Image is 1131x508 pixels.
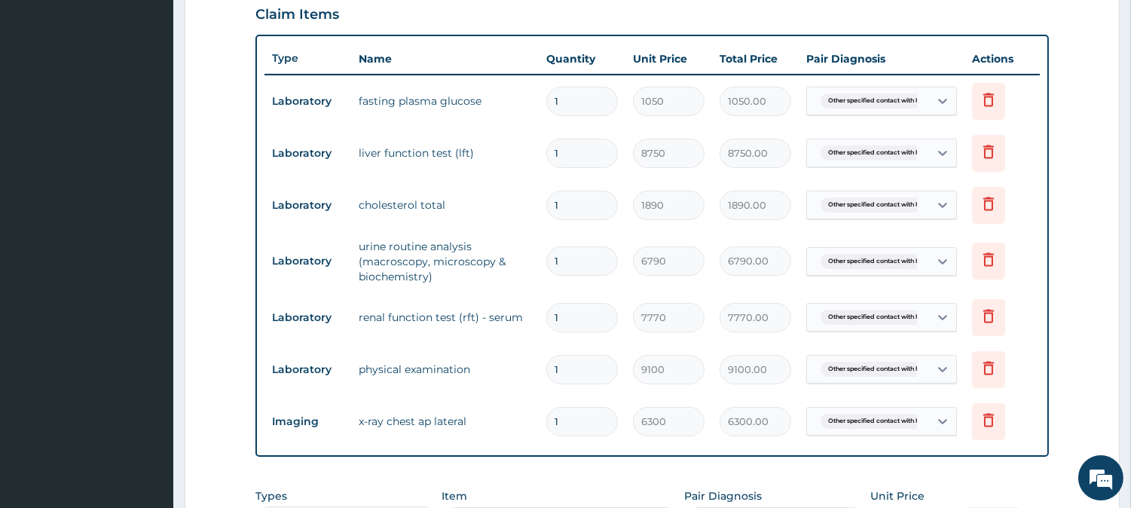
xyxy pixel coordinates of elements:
[351,138,539,168] td: liver function test (lft)
[264,87,351,115] td: Laboratory
[264,139,351,167] td: Laboratory
[264,408,351,436] td: Imaging
[351,406,539,436] td: x-ray chest ap lateral
[821,414,931,429] span: Other specified contact with h...
[351,231,539,292] td: urine routine analysis (macroscopy, microscopy & biochemistry)
[264,304,351,332] td: Laboratory
[264,191,351,219] td: Laboratory
[264,44,351,72] th: Type
[539,44,625,74] th: Quantity
[351,44,539,74] th: Name
[87,156,208,308] span: We're online!
[351,354,539,384] td: physical examination
[78,84,253,104] div: Chat with us now
[351,190,539,220] td: cholesterol total
[255,7,339,23] h3: Claim Items
[712,44,799,74] th: Total Price
[799,44,964,74] th: Pair Diagnosis
[821,197,931,213] span: Other specified contact with h...
[821,362,931,377] span: Other specified contact with h...
[821,310,931,325] span: Other specified contact with h...
[264,247,351,275] td: Laboratory
[684,488,762,503] label: Pair Diagnosis
[442,488,467,503] label: Item
[351,302,539,332] td: renal function test (rft) - serum
[255,490,287,503] label: Types
[8,344,287,396] textarea: Type your message and hit 'Enter'
[821,93,931,109] span: Other specified contact with h...
[821,145,931,161] span: Other specified contact with h...
[625,44,712,74] th: Unit Price
[351,86,539,116] td: fasting plasma glucose
[870,488,925,503] label: Unit Price
[264,356,351,384] td: Laboratory
[247,8,283,44] div: Minimize live chat window
[28,75,61,113] img: d_794563401_company_1708531726252_794563401
[821,254,931,269] span: Other specified contact with h...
